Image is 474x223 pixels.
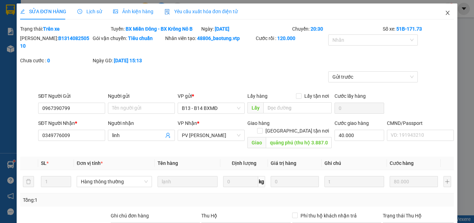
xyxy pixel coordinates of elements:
input: VD: Bàn, Ghế [158,176,218,187]
span: picture [113,9,118,14]
div: VP gửi [178,92,245,100]
input: Cước giao hàng [335,130,384,141]
div: Tuyến: [110,25,201,33]
b: 20:30 [311,26,323,32]
span: clock-circle [77,9,82,14]
span: SL [41,160,46,166]
span: Đơn vị tính [77,160,103,166]
b: [DATE] 15:13 [114,58,142,63]
span: B13 - B14 BXMĐ [182,103,240,113]
span: Yêu cầu xuất hóa đơn điện tử [164,9,238,14]
div: SĐT Người Nhận [38,119,105,127]
span: SỬA ĐƠN HÀNG [20,9,66,14]
input: Cước lấy hàng [335,103,384,114]
div: Cước rồi : [256,34,327,42]
div: Gói vận chuyển: [93,34,164,42]
b: 51B-171.73 [396,26,422,32]
div: Ngày: [201,25,291,33]
div: Trạng thái Thu Hộ [383,212,454,220]
button: plus [443,176,451,187]
span: Hàng thông thường [81,176,148,187]
div: SĐT Người Gửi [38,92,105,100]
span: Lấy [247,102,263,113]
span: Tên hàng [158,160,178,166]
span: Ảnh kiện hàng [113,9,153,14]
span: edit [20,9,25,14]
img: icon [164,9,170,15]
span: Lịch sử [77,9,102,14]
b: [DATE] [215,26,229,32]
b: 48806_baotung.vtp [197,35,240,41]
div: Nhân viên tạo: [165,34,254,42]
div: Người nhận [108,119,175,127]
span: Phí thu hộ khách nhận trả [298,212,359,220]
span: Giao [247,137,266,148]
span: Định lượng [232,160,256,166]
span: Lấy hàng [247,93,268,99]
span: user-add [165,133,171,138]
span: [GEOGRAPHIC_DATA] tận nơi [263,127,332,135]
b: Tiêu chuẩn [128,35,153,41]
input: 0 [390,176,438,187]
input: Dọc đường [266,137,332,148]
span: Lấy tận nơi [302,92,332,100]
input: 0 [271,176,319,187]
span: Giá trị hàng [271,160,296,166]
b: 120.000 [277,35,295,41]
div: CMND/Passport [387,119,454,127]
b: Trên xe [43,26,60,32]
span: Cước hàng [390,160,414,166]
div: Chưa cước : [20,57,91,64]
div: Người gửi [108,92,175,100]
span: Gửi trước [332,72,413,82]
div: Trạng thái: [19,25,110,33]
div: [PERSON_NAME]: [20,34,91,50]
span: Thu Hộ [201,213,217,218]
input: Ghi Chú [324,176,384,187]
div: Tổng: 1 [23,196,184,204]
label: Cước lấy hàng [335,93,366,99]
th: Ghi chú [322,157,387,170]
b: BX Miền Đông - BX Krông Nô B [126,26,193,32]
input: Dọc đường [263,102,332,113]
div: Số xe: [382,25,455,33]
label: Cước giao hàng [335,120,369,126]
span: close [445,10,450,16]
div: Ngày GD: [93,57,164,64]
b: 0 [47,58,50,63]
span: VP Nhận [178,120,197,126]
span: Giao hàng [247,120,270,126]
label: Ghi chú đơn hàng [111,213,149,218]
button: delete [23,176,34,187]
div: Chuyến: [291,25,382,33]
button: Close [438,3,457,23]
span: kg [258,176,265,187]
span: PV Đức Xuyên [182,130,240,141]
